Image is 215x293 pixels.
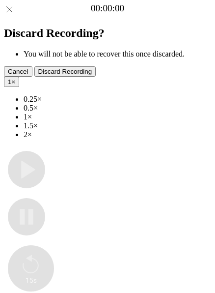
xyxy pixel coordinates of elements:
li: 0.25× [24,95,211,104]
button: 1× [4,77,19,87]
li: 0.5× [24,104,211,113]
button: Discard Recording [34,66,96,77]
li: 2× [24,130,211,139]
a: 00:00:00 [91,3,124,14]
li: 1× [24,113,211,121]
li: 1.5× [24,121,211,130]
span: 1 [8,78,11,86]
h2: Discard Recording? [4,27,211,40]
li: You will not be able to recover this once discarded. [24,50,211,59]
button: Cancel [4,66,32,77]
